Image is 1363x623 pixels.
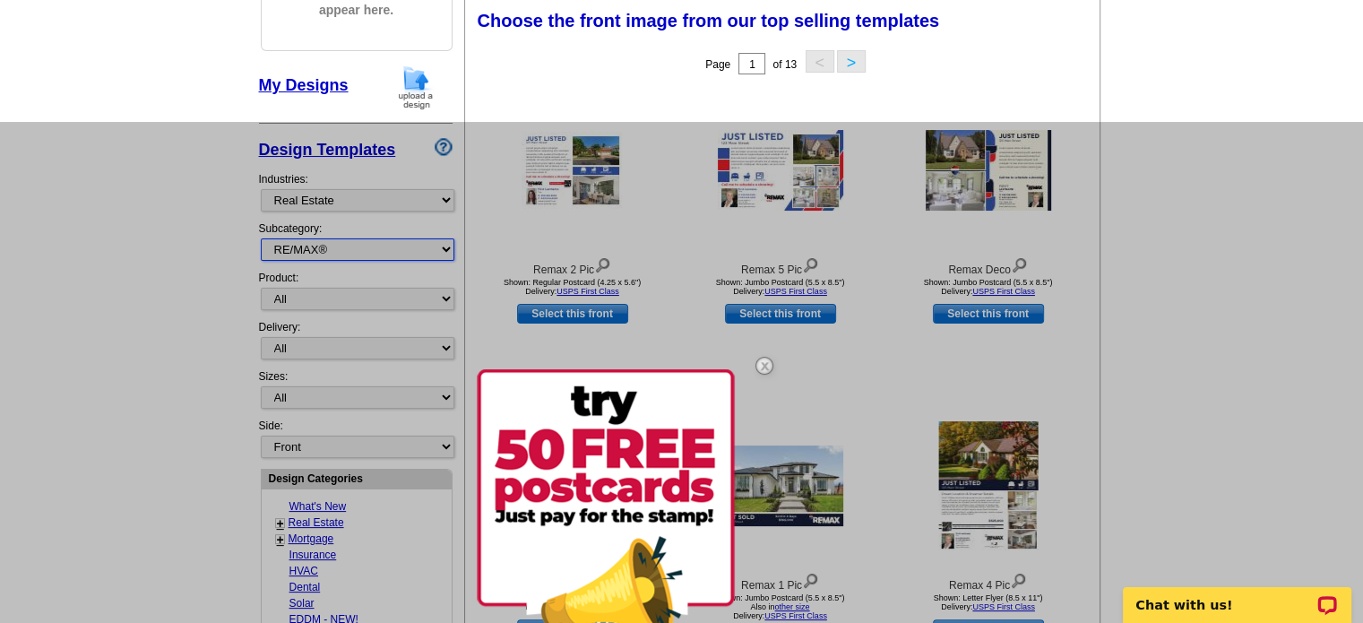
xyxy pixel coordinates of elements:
a: My Designs [259,76,349,94]
img: upload-design [393,65,439,110]
button: < [806,50,834,73]
button: > [837,50,866,73]
span: of 13 [772,58,797,71]
span: Choose the front image from our top selling templates [478,11,940,30]
span: Page [705,58,730,71]
iframe: LiveChat chat widget [1111,567,1363,623]
img: closebutton.png [738,340,790,392]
